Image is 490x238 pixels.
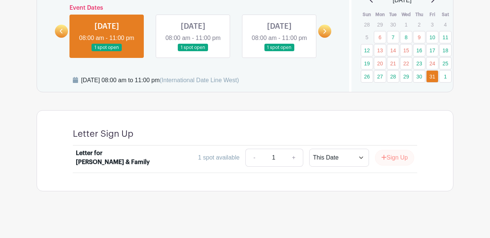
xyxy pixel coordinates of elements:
[387,11,400,18] th: Tue
[439,44,452,56] a: 18
[413,44,425,56] a: 16
[387,57,399,69] a: 21
[73,129,133,139] h4: Letter Sign Up
[426,19,438,30] p: 3
[387,19,399,30] p: 30
[400,31,412,43] a: 8
[439,19,452,30] p: 4
[198,153,239,162] div: 1 spot available
[374,44,386,56] a: 13
[413,31,425,43] a: 9
[439,31,452,43] a: 11
[375,150,414,166] button: Sign Up
[400,44,412,56] a: 15
[413,70,425,83] a: 30
[159,77,239,83] span: (International Date Line West)
[68,4,318,12] h6: Event Dates
[76,149,152,167] div: Letter for [PERSON_NAME] & Family
[413,57,425,69] a: 23
[439,57,452,69] a: 25
[374,19,386,30] p: 29
[439,70,452,83] a: 1
[400,11,413,18] th: Wed
[400,57,412,69] a: 22
[387,70,399,83] a: 28
[426,31,438,43] a: 10
[387,31,399,43] a: 7
[285,149,303,167] a: +
[426,70,438,83] a: 31
[374,70,386,83] a: 27
[361,19,373,30] p: 28
[361,44,373,56] a: 12
[400,70,412,83] a: 29
[413,11,426,18] th: Thu
[360,11,373,18] th: Sun
[361,57,373,69] a: 19
[361,70,373,83] a: 26
[374,57,386,69] a: 20
[413,19,425,30] p: 2
[426,11,439,18] th: Fri
[374,31,386,43] a: 6
[426,44,438,56] a: 17
[387,44,399,56] a: 14
[361,31,373,43] p: 5
[439,11,452,18] th: Sat
[400,19,412,30] p: 1
[426,57,438,69] a: 24
[81,76,239,85] div: [DATE] 08:00 am to 11:00 pm
[245,149,263,167] a: -
[373,11,387,18] th: Mon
